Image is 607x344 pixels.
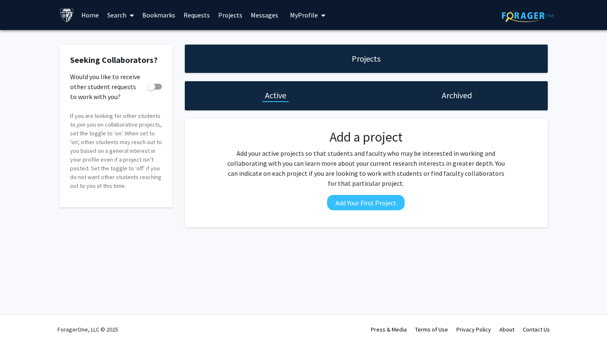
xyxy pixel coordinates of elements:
[60,8,74,22] img: Johns Hopkins University Logo
[103,0,138,30] a: Search
[523,326,550,333] a: Contact Us
[456,326,491,333] a: Privacy Policy
[265,90,286,101] h1: Active
[70,55,162,65] h2: Seeking Collaborators?
[224,148,507,188] p: Add your active projects so that students and faculty who may be interested in working and collab...
[327,195,405,210] button: Add Your First Project
[415,326,448,333] a: Terms of Use
[6,307,35,338] iframe: Chat
[70,112,162,190] p: If you are looking for other students to join you on collaborative projects, set the toggle to ‘o...
[371,326,407,333] a: Press & Media
[290,11,318,19] span: My Profile
[224,129,507,145] h2: Add a project
[442,90,472,101] h1: Archived
[58,315,118,344] div: ForagerOne, LLC © 2025
[352,53,380,65] h1: Projects
[179,0,214,30] a: Requests
[502,9,554,22] img: ForagerOne Logo
[70,72,144,102] span: Would you like to receive other student requests to work with you?
[214,0,247,30] a: Projects
[247,0,282,30] a: Messages
[77,0,103,30] a: Home
[138,0,179,30] a: Bookmarks
[499,326,514,333] a: About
